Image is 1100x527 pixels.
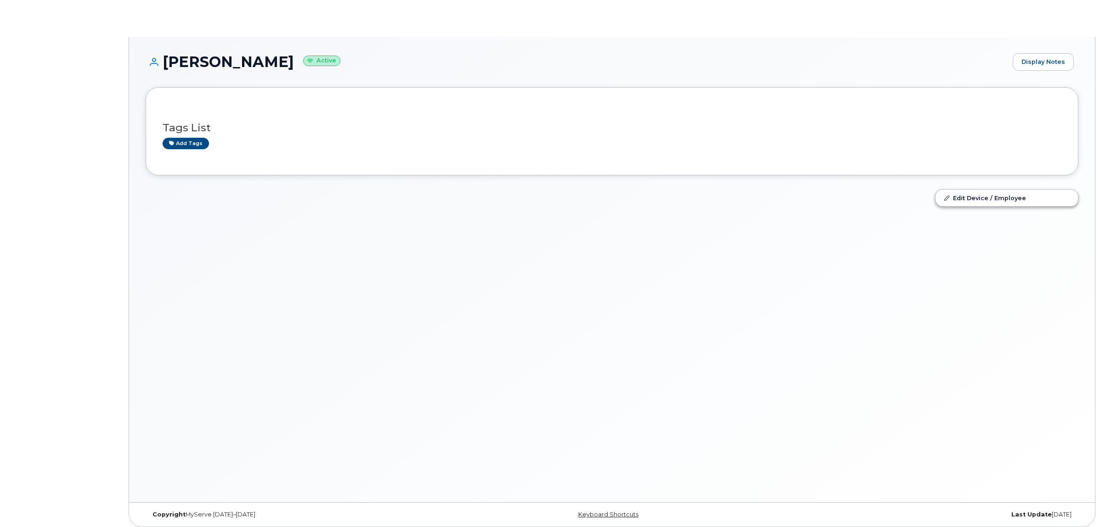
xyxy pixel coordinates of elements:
[767,511,1078,518] div: [DATE]
[578,511,638,518] a: Keyboard Shortcuts
[936,190,1078,206] a: Edit Device / Employee
[1011,511,1052,518] strong: Last Update
[152,511,186,518] strong: Copyright
[163,138,209,149] a: Add tags
[146,511,457,518] div: MyServe [DATE]–[DATE]
[146,54,1008,70] h1: [PERSON_NAME]
[1013,53,1074,71] a: Display Notes
[303,56,340,66] small: Active
[163,122,1061,134] h3: Tags List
